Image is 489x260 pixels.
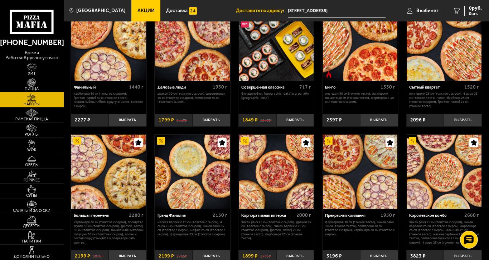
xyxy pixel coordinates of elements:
span: В кабинет [416,8,439,13]
span: 2199 ₽ [159,254,174,259]
span: 2397 ₽ [326,117,342,122]
img: Акционный [409,137,416,145]
img: Гранд Фамилиа [155,135,229,209]
button: Выбрать [276,114,314,126]
img: Совершенная классика [239,6,314,81]
span: 2680 г [464,212,479,218]
s: 2765 ₽ [176,254,187,259]
p: Чикен Ранч 25 см (толстое с сыром), Дракон 25 см (толстое с сыром), Чикен Барбекю 25 см (толстое ... [241,220,311,240]
span: 2000 г [296,212,311,218]
a: АкционныйБольшая перемена [71,135,146,209]
div: Корпоративная пятерка [241,213,295,218]
span: 1530 г [381,84,395,90]
span: Доставка [166,8,188,13]
button: Выбрать [108,114,146,126]
span: Акции [137,8,155,13]
span: 717 г [299,84,311,90]
button: Выбрать [360,114,398,126]
a: АкционныйКорпоративная пятерка [238,135,314,209]
img: Акционный [325,137,333,145]
p: Аль-Шам 30 см (тонкое тесто), Пепперони Пиканто 30 см (тонкое тесто), Фермерская 30 см (толстое с... [325,91,395,104]
p: Карбонара 30 см (толстое с сыром), [PERSON_NAME] 30 см (тонкое тесто), Пикантный цыплёнок сулугун... [74,91,144,108]
p: Фермерская 30 см (тонкое тесто), Чикен Ранч 30 см (тонкое тесто), Пепперони 30 см (толстое с сыро... [325,220,395,236]
p: Дракон 30 см (толстое с сыром), Деревенская 30 см (толстое с сыром), Пепперони 30 см (толстое с с... [158,91,227,104]
div: Фамильный [74,85,127,90]
span: 1930 г [213,84,227,90]
span: 0 шт. [469,11,482,16]
span: 2277 ₽ [75,117,90,122]
button: Выбрать [193,114,230,126]
div: Деловые люди [158,85,211,90]
span: 3823 ₽ [410,254,426,259]
span: [GEOGRAPHIC_DATA] [76,8,126,13]
span: Плесецкая улица, 4 [288,4,386,17]
span: 2096 ₽ [410,117,426,122]
img: Бинго [323,6,397,81]
s: 2447 ₽ [176,117,187,122]
img: Сытный квартет [407,6,481,81]
div: Прекрасная компания [325,213,378,218]
a: АкционныйДеловые люди [155,6,230,81]
img: Большая перемена [71,135,146,209]
div: Большая перемена [74,213,127,218]
p: Мясная Барбекю 25 см (толстое с сыром), 4 сыра 25 см (толстое с сыром), Чикен Ранч 25 см (толстое... [158,220,227,236]
a: АкционныйОстрое блюдоБинго [323,6,398,81]
img: Акционный [73,137,81,145]
p: Чикен Ранч 25 см (толстое с сыром), Чикен Барбекю 25 см (толстое с сыром), Карбонара 25 см (толст... [409,220,479,244]
s: 3076 ₽ [93,254,103,259]
p: Филадельфия, [GEOGRAPHIC_DATA] в угре, Эби [GEOGRAPHIC_DATA]. [241,91,311,100]
img: Острое блюдо [325,71,333,78]
div: Королевское комбо [409,213,463,218]
img: Прекрасная компания [323,135,397,209]
a: АкционныйГранд Фамилиа [155,135,230,209]
s: 2765 ₽ [260,254,271,259]
a: АкционныйКоролевское комбо [406,135,482,209]
img: Корпоративная пятерка [239,135,314,209]
p: Карбонара 30 см (толстое с сыром), Прошутто Фунги 30 см (толстое с сыром), [PERSON_NAME] 30 см (т... [74,220,144,244]
p: Пепперони 25 см (толстое с сыром), 4 сыра 25 см (тонкое тесто), Чикен Барбекю 25 см (толстое с сы... [409,91,479,108]
a: АкционныйФамильный [71,6,146,81]
span: 3196 ₽ [326,254,342,259]
span: 1440 г [129,84,144,90]
span: 1950 г [381,212,395,218]
div: Совершенная классика [241,85,297,90]
img: Королевское комбо [407,135,481,209]
a: АкционныйПрекрасная компания [323,135,398,209]
s: 2047 ₽ [260,117,271,122]
span: 0 руб. [469,6,482,11]
img: Акционный [157,137,165,145]
img: Деловые люди [155,6,229,81]
button: Выбрать [444,114,481,126]
span: 1849 ₽ [242,117,258,122]
img: Новинка [241,20,248,27]
img: 15daf4d41897b9f0e9f617042186c801.svg [189,7,197,15]
div: Сытный квартет [409,85,463,90]
a: АкционныйНовинкаСовершенная классика [238,6,314,81]
span: 2199 ₽ [75,254,90,259]
span: 1520 г [464,84,479,90]
div: Гранд Фамилиа [158,213,211,218]
img: Фамильный [71,6,146,81]
img: Акционный [241,137,248,145]
span: 2130 г [213,212,227,218]
span: 1799 ₽ [159,117,174,122]
div: Бинго [325,85,378,90]
a: АкционныйСытный квартет [406,6,482,81]
span: Доставить по адресу: [236,8,288,13]
input: Ваш адрес доставки [288,4,386,17]
span: 2280 г [129,212,144,218]
span: 1899 ₽ [242,254,258,259]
